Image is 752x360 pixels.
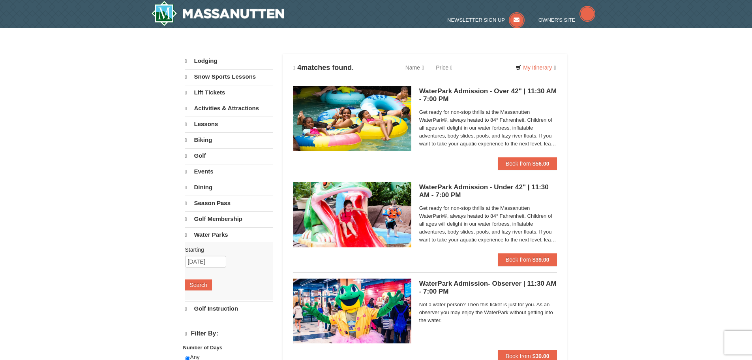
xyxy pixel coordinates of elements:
a: Snow Sports Lessons [185,69,273,84]
h5: WaterPark Admission - Under 42" | 11:30 AM - 7:00 PM [419,183,557,199]
strong: $56.00 [533,160,549,167]
strong: $39.00 [533,256,549,263]
strong: $30.00 [533,353,549,359]
img: 6619917-1560-394ba125.jpg [293,86,411,151]
img: Massanutten Resort Logo [151,1,285,26]
span: Book from [506,256,531,263]
h5: WaterPark Admission - Over 42" | 11:30 AM - 7:00 PM [419,87,557,103]
a: Golf [185,148,273,163]
a: Newsletter Sign Up [447,17,525,23]
a: Price [430,60,458,75]
span: Book from [506,353,531,359]
button: Book from $56.00 [498,157,557,170]
label: Starting [185,246,267,254]
span: Book from [506,160,531,167]
a: Activities & Attractions [185,101,273,116]
span: Not a water person? Then this ticket is just for you. As an observer you may enjoy the WaterPark ... [419,301,557,324]
span: Newsletter Sign Up [447,17,505,23]
a: Name [399,60,430,75]
a: Golf Instruction [185,301,273,316]
a: Massanutten Resort [151,1,285,26]
span: Get ready for non-stop thrills at the Massanutten WaterPark®, always heated to 84° Fahrenheit. Ch... [419,204,557,244]
span: Owner's Site [538,17,576,23]
a: Golf Membership [185,211,273,226]
img: 6619917-1570-0b90b492.jpg [293,182,411,247]
a: Events [185,164,273,179]
a: Water Parks [185,227,273,242]
button: Search [185,279,212,290]
a: Owner's Site [538,17,595,23]
a: My Itinerary [510,62,561,74]
h4: Filter By: [185,330,273,337]
h5: WaterPark Admission- Observer | 11:30 AM - 7:00 PM [419,280,557,296]
a: Lessons [185,117,273,132]
a: Lift Tickets [185,85,273,100]
span: Get ready for non-stop thrills at the Massanutten WaterPark®, always heated to 84° Fahrenheit. Ch... [419,108,557,148]
a: Season Pass [185,196,273,211]
a: Dining [185,180,273,195]
button: Book from $39.00 [498,253,557,266]
a: Lodging [185,54,273,68]
a: Biking [185,132,273,147]
strong: Number of Days [183,345,223,351]
img: 6619917-1587-675fdf84.jpg [293,279,411,343]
